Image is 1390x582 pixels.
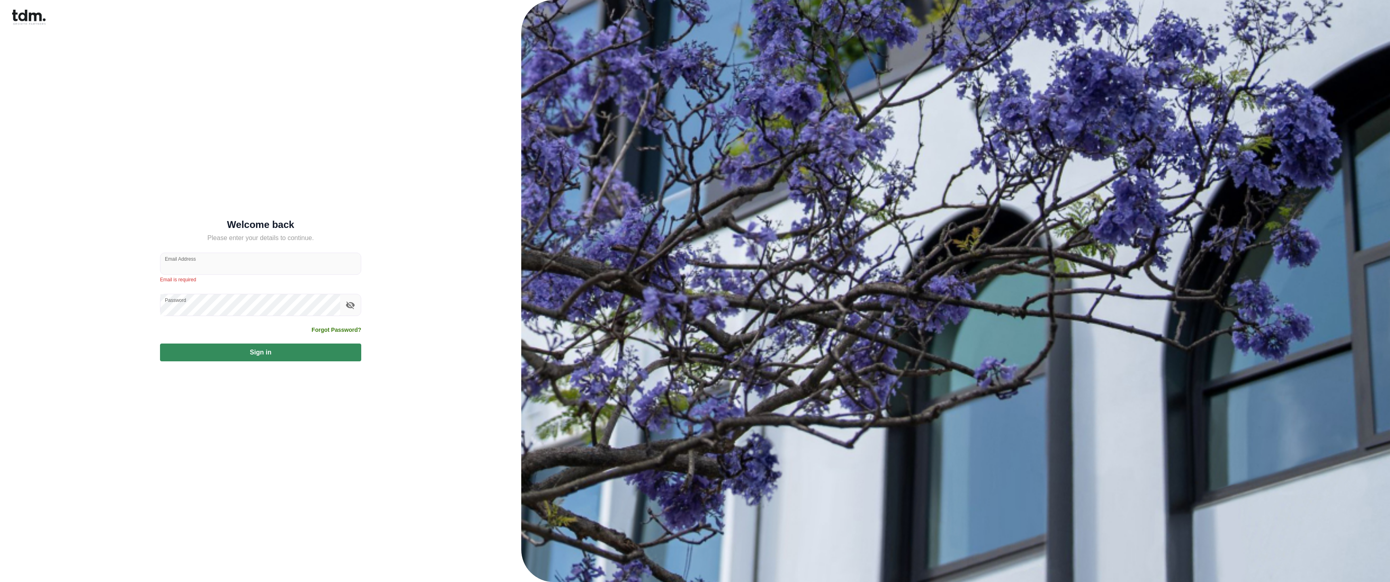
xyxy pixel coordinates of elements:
h5: Please enter your details to continue. [160,233,361,243]
p: Email is required [160,276,361,284]
button: Sign in [160,344,361,361]
h5: Welcome back [160,221,361,229]
label: Email Address [165,255,196,262]
label: Password [165,297,186,304]
a: Forgot Password? [312,326,361,334]
button: toggle password visibility [343,298,357,312]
